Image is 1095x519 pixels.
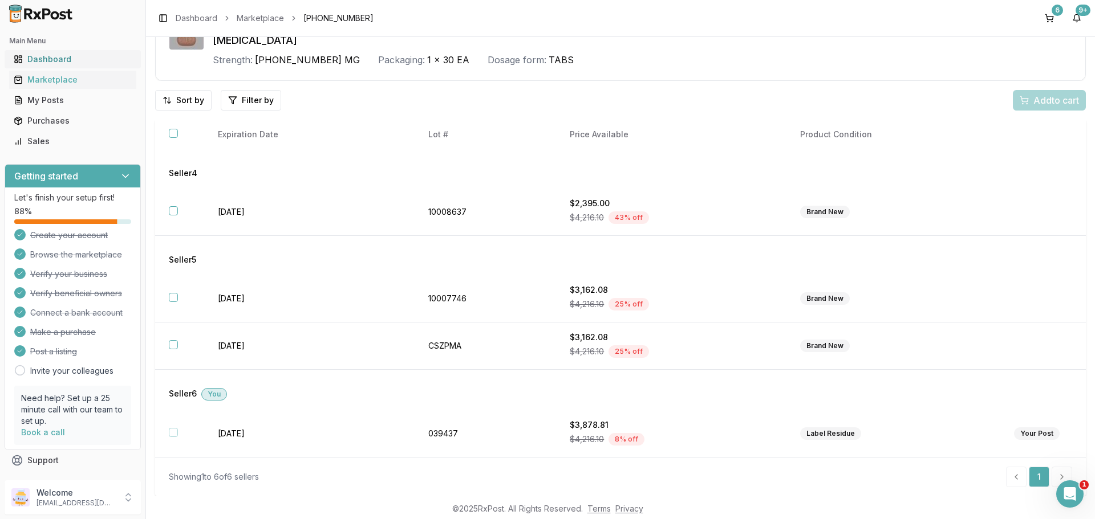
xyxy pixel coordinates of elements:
a: Purchases [9,111,136,131]
div: $2,395.00 [570,198,772,209]
td: CSZPMA [415,322,556,370]
td: [DATE] [204,322,415,370]
span: 1 x 30 EA [427,53,469,67]
div: Sales [14,136,132,147]
td: 10008637 [415,189,556,236]
div: [MEDICAL_DATA] [213,32,1072,48]
div: Marketplace [14,74,132,85]
span: [PHONE_NUMBER] MG [255,53,360,67]
span: Verify beneficial owners [30,288,122,299]
div: 6 [1052,5,1063,16]
span: Browse the marketplace [30,249,122,260]
a: Invite your colleagues [30,365,113,377]
span: $4,216.10 [570,212,604,223]
button: Filter by [221,90,281,111]
div: My Posts [14,95,132,106]
div: Packaging: [378,53,425,67]
div: $3,162.08 [570,284,772,296]
td: [DATE] [204,410,415,457]
span: 1 [1080,480,1089,489]
button: 9+ [1068,9,1086,27]
a: Sales [9,131,136,152]
a: Marketplace [237,13,284,24]
span: 88 % [14,206,32,217]
td: [DATE] [204,189,415,236]
h2: Main Menu [9,36,136,46]
div: $3,162.08 [570,332,772,343]
a: Terms [587,504,611,513]
button: Dashboard [5,50,141,68]
th: Price Available [556,120,786,150]
div: Purchases [14,115,132,126]
a: Book a call [21,427,65,437]
button: Purchases [5,112,141,130]
span: $4,216.10 [570,434,604,445]
span: Filter by [242,95,274,106]
span: $4,216.10 [570,299,604,310]
div: 25 % off [609,298,649,310]
th: Lot # [415,120,556,150]
iframe: Intercom live chat [1056,480,1084,508]
td: [DATE] [204,275,415,322]
button: Sales [5,132,141,150]
button: Feedback [5,471,141,491]
span: Verify your business [30,268,107,280]
span: [PHONE_NUMBER] [303,13,374,24]
p: [EMAIL_ADDRESS][DOMAIN_NAME] [36,498,116,508]
td: 10007746 [415,275,556,322]
nav: breadcrumb [176,13,374,24]
div: Strength: [213,53,253,67]
div: 8 % off [609,433,644,446]
div: 9+ [1076,5,1090,16]
img: User avatar [11,488,30,506]
p: Welcome [36,487,116,498]
button: My Posts [5,91,141,109]
button: Sort by [155,90,212,111]
span: Make a purchase [30,326,96,338]
span: Connect a bank account [30,307,123,318]
th: Expiration Date [204,120,415,150]
span: Feedback [27,475,66,487]
a: 1 [1029,467,1049,487]
a: Privacy [615,504,643,513]
div: Brand New [800,340,850,352]
div: $3,878.81 [570,419,772,431]
td: 039437 [415,410,556,457]
th: Product Condition [786,120,1000,150]
span: $4,216.10 [570,346,604,357]
span: Post a listing [30,346,77,357]
button: Support [5,450,141,471]
img: RxPost Logo [5,5,78,23]
div: Your Post [1014,427,1060,440]
span: Seller 5 [169,254,196,265]
p: Need help? Set up a 25 minute call with our team to set up. [21,393,124,427]
a: Dashboard [176,13,217,24]
a: My Posts [9,90,136,111]
span: TABS [549,53,574,67]
div: Brand New [800,292,850,305]
a: Marketplace [9,70,136,90]
a: Dashboard [9,49,136,70]
h3: Getting started [14,169,78,183]
button: Marketplace [5,71,141,89]
div: Dashboard [14,54,132,65]
nav: pagination [1006,467,1072,487]
div: 25 % off [609,345,649,358]
div: Label Residue [800,427,861,440]
span: Create your account [30,230,108,241]
span: Seller 4 [169,167,197,179]
div: 43 % off [609,211,649,224]
p: Let's finish your setup first! [14,192,131,203]
div: You [201,388,227,401]
div: Brand New [800,206,850,218]
button: 6 [1040,9,1058,27]
span: Sort by [176,95,204,106]
div: Dosage form: [488,53,546,67]
div: Showing 1 to 6 of 6 sellers [169,471,259,483]
span: Seller 6 [169,388,197,401]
